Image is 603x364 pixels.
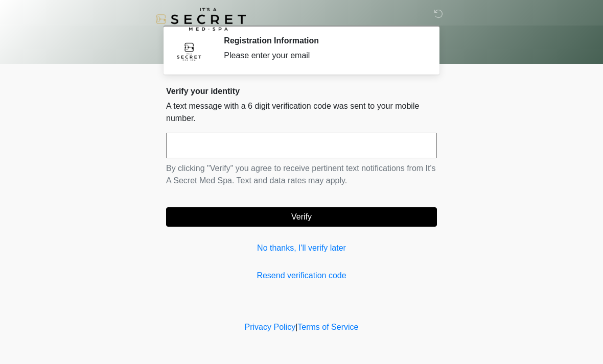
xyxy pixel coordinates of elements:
[297,323,358,331] a: Terms of Service
[166,207,437,227] button: Verify
[166,100,437,125] p: A text message with a 6 digit verification code was sent to your mobile number.
[245,323,296,331] a: Privacy Policy
[166,270,437,282] a: Resend verification code
[166,162,437,187] p: By clicking "Verify" you agree to receive pertinent text notifications from It's A Secret Med Spa...
[156,8,246,31] img: It's A Secret Med Spa Logo
[224,36,422,45] h2: Registration Information
[295,323,297,331] a: |
[166,86,437,96] h2: Verify your identity
[224,50,422,62] div: Please enter your email
[174,36,204,66] img: Agent Avatar
[166,242,437,254] a: No thanks, I'll verify later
